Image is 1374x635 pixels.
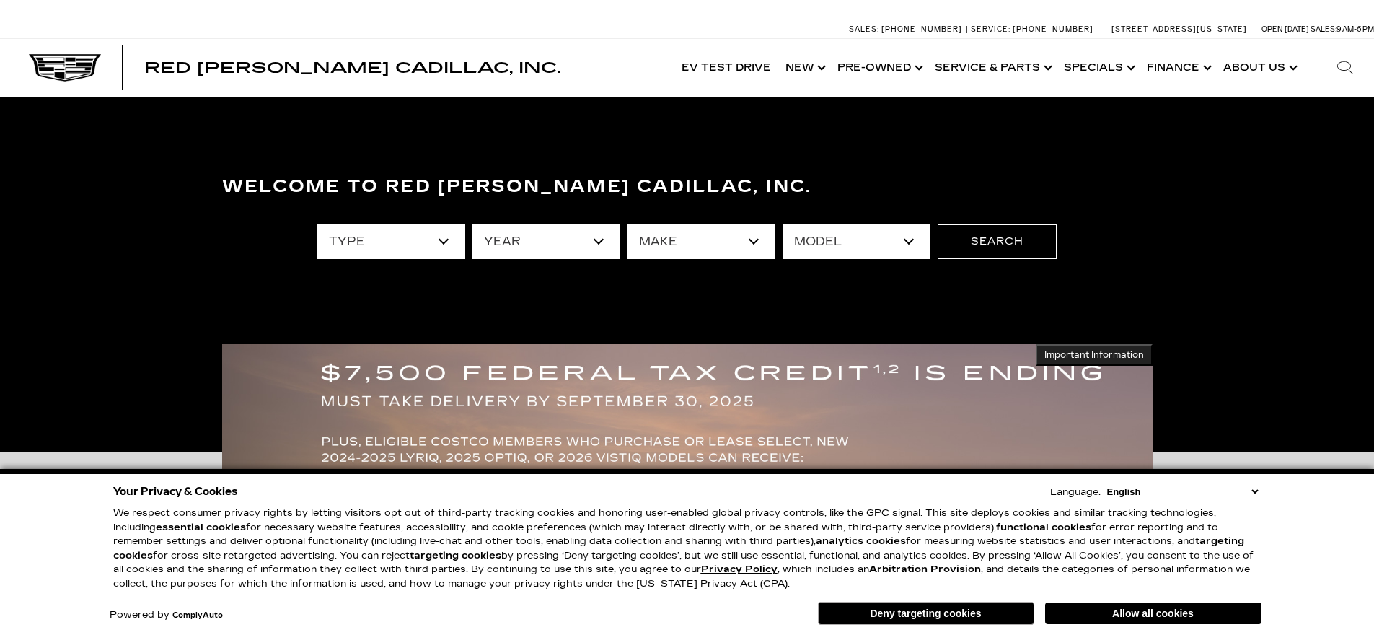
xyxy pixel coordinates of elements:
strong: Arbitration Provision [869,564,981,575]
a: Red [PERSON_NAME] Cadillac, Inc. [144,61,560,75]
span: [PHONE_NUMBER] [881,25,962,34]
strong: targeting cookies [113,535,1244,561]
a: ComplyAuto [172,611,223,620]
strong: functional cookies [996,522,1091,533]
select: Filter by make [627,224,775,259]
a: Sales: [PHONE_NUMBER] [849,25,966,33]
select: Filter by model [783,224,930,259]
a: EV Test Drive [674,39,778,97]
strong: targeting cookies [410,550,501,561]
span: Red [PERSON_NAME] Cadillac, Inc. [144,59,560,76]
div: Language: [1050,488,1101,497]
button: Allow all cookies [1045,603,1261,624]
span: Your Privacy & Cookies [113,481,238,502]
strong: analytics cookies [816,535,906,547]
strong: essential cookies [156,522,246,533]
select: Language Select [1104,485,1261,499]
p: We respect consumer privacy rights by letting visitors opt out of third-party tracking cookies an... [113,507,1261,591]
span: [PHONE_NUMBER] [1013,25,1093,34]
div: Powered by [110,610,223,620]
a: Service: [PHONE_NUMBER] [966,25,1097,33]
span: Open [DATE] [1261,25,1309,34]
span: 9 AM-6 PM [1336,25,1374,34]
select: Filter by type [317,224,465,259]
select: Filter by year [472,224,620,259]
a: New [778,39,830,97]
a: [STREET_ADDRESS][US_STATE] [1111,25,1247,34]
a: Finance [1140,39,1216,97]
a: Specials [1057,39,1140,97]
img: Cadillac Dark Logo with Cadillac White Text [29,54,101,82]
button: Deny targeting cookies [818,602,1034,625]
a: About Us [1216,39,1302,97]
h3: Welcome to Red [PERSON_NAME] Cadillac, Inc. [222,172,1153,201]
a: Pre-Owned [830,39,928,97]
button: Search [938,224,1057,259]
span: Important Information [1044,349,1144,361]
button: Important Information [1036,344,1153,366]
a: Privacy Policy [701,564,778,575]
span: Sales: [1311,25,1336,34]
span: Sales: [849,25,879,34]
span: Service: [971,25,1010,34]
a: Service & Parts [928,39,1057,97]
